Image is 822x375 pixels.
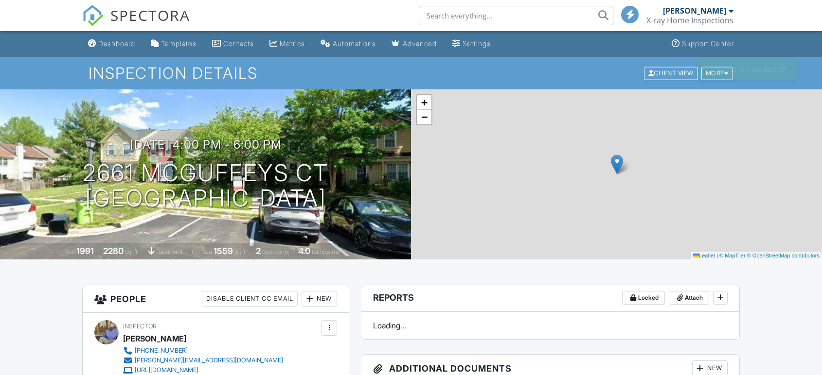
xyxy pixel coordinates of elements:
a: [PHONE_NUMBER] [123,346,283,356]
span: Built [64,248,75,256]
h1: Inspection Details [89,65,733,82]
a: © OpenStreetMap contributors [747,253,820,258]
div: X-ray Home Inspections [646,16,733,25]
div: Inspection updated! [698,57,797,80]
div: Contacts [223,39,254,48]
div: Advanced [403,39,437,48]
div: Disable Client CC Email [202,291,298,307]
div: Metrics [280,39,305,48]
span: basement [156,248,182,256]
a: © MapTiler [719,253,746,258]
div: Settings [463,39,491,48]
div: Dashboard [98,39,135,48]
a: Leaflet [693,253,715,258]
div: Client View [644,67,698,80]
a: Client View [643,69,700,76]
a: Settings [448,35,495,53]
a: [URL][DOMAIN_NAME] [123,365,283,375]
span: + [421,96,428,108]
span: Lot Size [192,248,212,256]
a: Support Center [668,35,738,53]
span: bathrooms [312,248,340,256]
a: Dashboard [84,35,139,53]
div: [PERSON_NAME][EMAIL_ADDRESS][DOMAIN_NAME] [135,357,283,364]
h3: People [83,285,349,313]
span: SPECTORA [110,5,190,25]
input: Search everything... [419,6,613,25]
div: [PERSON_NAME] [123,331,186,346]
div: [PHONE_NUMBER] [135,347,188,355]
span: | [716,253,718,258]
a: Templates [147,35,200,53]
span: sq. ft. [125,248,139,256]
a: Contacts [208,35,258,53]
span: − [421,111,428,123]
div: 1559 [214,246,233,256]
div: 4.0 [298,246,310,256]
a: [PERSON_NAME][EMAIL_ADDRESS][DOMAIN_NAME] [123,356,283,365]
div: 2 [256,246,261,256]
a: Zoom out [417,110,431,124]
img: The Best Home Inspection Software - Spectora [82,5,104,26]
a: Advanced [388,35,441,53]
h3: [DATE] 4:00 pm - 6:00 pm [130,138,282,151]
span: sq.ft. [234,248,247,256]
a: Automations (Basic) [317,35,380,53]
span: bedrooms [262,248,289,256]
img: Marker [611,154,623,174]
span: Inspector [123,323,157,330]
a: Zoom in [417,95,431,110]
div: Templates [161,39,197,48]
a: Metrics [266,35,309,53]
div: [PERSON_NAME] [663,6,726,16]
div: Support Center [682,39,734,48]
h1: 2661 McGuffeys Ct [GEOGRAPHIC_DATA] [83,160,328,212]
div: [URL][DOMAIN_NAME] [135,366,198,374]
div: 1991 [76,246,94,256]
div: 2280 [103,246,124,256]
div: Automations [333,39,376,48]
div: New [302,291,337,307]
a: SPECTORA [82,13,190,34]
